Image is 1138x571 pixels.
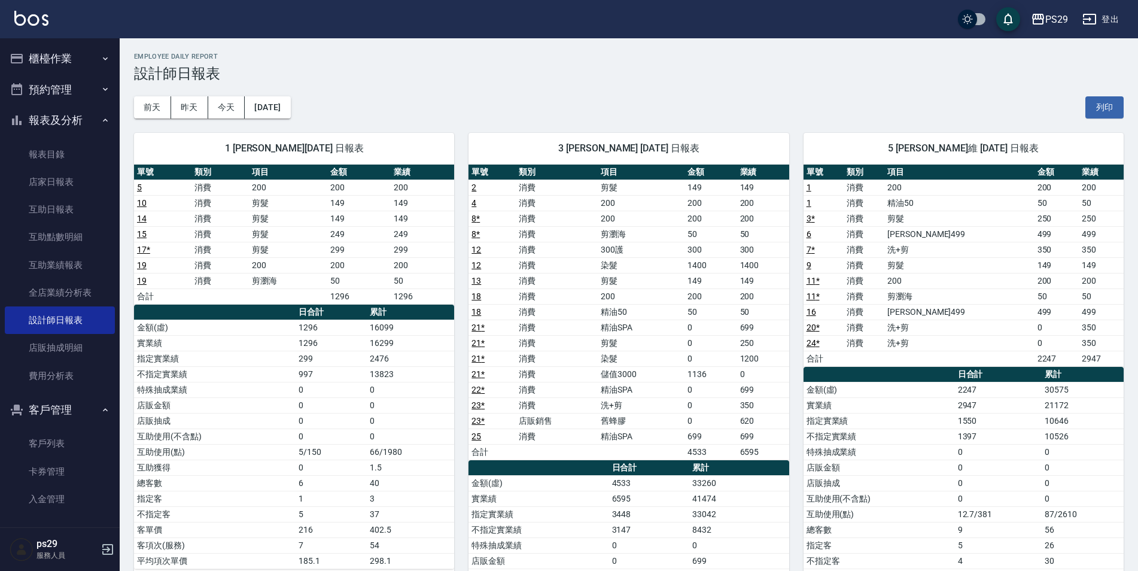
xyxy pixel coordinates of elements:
[955,460,1042,475] td: 0
[1045,12,1068,27] div: PS29
[468,475,608,491] td: 金額(虛)
[684,304,737,320] td: 50
[1026,7,1073,32] button: PS29
[516,320,598,335] td: 消費
[684,382,737,397] td: 0
[737,351,789,366] td: 1200
[10,537,34,561] img: Person
[955,367,1042,382] th: 日合計
[367,429,454,444] td: 0
[804,397,955,413] td: 實業績
[471,291,481,301] a: 18
[844,195,884,211] td: 消費
[598,211,684,226] td: 200
[1042,382,1124,397] td: 30575
[468,165,516,180] th: 單號
[516,288,598,304] td: 消費
[134,397,296,413] td: 店販金額
[134,165,191,180] th: 單號
[1042,397,1124,413] td: 21172
[137,260,147,270] a: 19
[137,183,142,192] a: 5
[737,335,789,351] td: 250
[5,223,115,251] a: 互助點數明細
[391,273,454,288] td: 50
[296,397,367,413] td: 0
[5,518,115,549] button: 商品管理
[598,304,684,320] td: 精油50
[737,242,789,257] td: 300
[598,320,684,335] td: 精油SPA
[598,195,684,211] td: 200
[1079,195,1124,211] td: 50
[684,273,737,288] td: 149
[844,320,884,335] td: 消費
[134,351,296,366] td: 指定實業績
[327,165,391,180] th: 金額
[471,307,481,317] a: 18
[684,320,737,335] td: 0
[1034,320,1079,335] td: 0
[1079,273,1124,288] td: 200
[955,397,1042,413] td: 2947
[391,242,454,257] td: 299
[391,226,454,242] td: 249
[134,288,191,304] td: 合計
[516,397,598,413] td: 消費
[884,180,1034,195] td: 200
[684,366,737,382] td: 1136
[1042,367,1124,382] th: 累計
[137,229,147,239] a: 15
[134,475,296,491] td: 總客數
[516,226,598,242] td: 消費
[737,397,789,413] td: 350
[296,444,367,460] td: 5/150
[468,506,608,522] td: 指定實業績
[884,304,1034,320] td: [PERSON_NAME]499
[245,96,290,119] button: [DATE]
[391,195,454,211] td: 149
[249,257,327,273] td: 200
[844,211,884,226] td: 消費
[684,195,737,211] td: 200
[134,165,454,305] table: a dense table
[737,304,789,320] td: 50
[471,260,481,270] a: 12
[598,226,684,242] td: 剪瀏海
[191,211,249,226] td: 消費
[516,257,598,273] td: 消費
[807,198,811,208] a: 1
[171,96,208,119] button: 昨天
[249,242,327,257] td: 剪髮
[5,43,115,74] button: 櫃檯作業
[1034,211,1079,226] td: 250
[1079,335,1124,351] td: 350
[737,273,789,288] td: 149
[516,195,598,211] td: 消費
[516,211,598,226] td: 消費
[134,429,296,444] td: 互助使用(不含點)
[737,257,789,273] td: 1400
[296,320,367,335] td: 1296
[609,475,690,491] td: 4533
[1085,96,1124,119] button: 列印
[598,180,684,195] td: 剪髮
[737,382,789,397] td: 699
[955,413,1042,429] td: 1550
[1042,413,1124,429] td: 10646
[1034,180,1079,195] td: 200
[391,257,454,273] td: 200
[844,242,884,257] td: 消費
[598,382,684,397] td: 精油SPA
[1079,304,1124,320] td: 499
[296,305,367,320] th: 日合計
[296,382,367,397] td: 0
[134,53,1124,60] h2: Employee Daily Report
[1042,444,1124,460] td: 0
[1042,475,1124,491] td: 0
[955,429,1042,444] td: 1397
[296,429,367,444] td: 0
[471,432,481,441] a: 25
[1079,165,1124,180] th: 業績
[134,335,296,351] td: 實業績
